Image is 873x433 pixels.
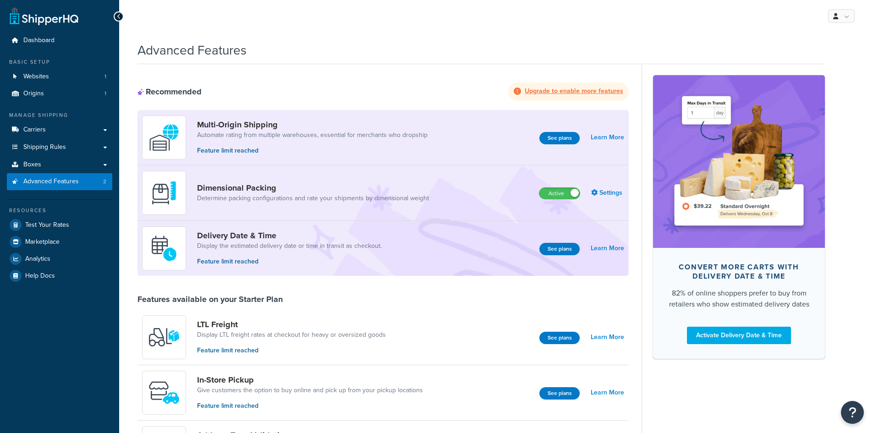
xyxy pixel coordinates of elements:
div: Features available on your Starter Plan [137,294,283,304]
a: Give customers the option to buy online and pick up from your pickup locations [197,386,423,395]
span: Carriers [23,126,46,134]
span: Shipping Rules [23,143,66,151]
span: Marketplace [25,238,60,246]
div: Convert more carts with delivery date & time [668,263,810,281]
p: Feature limit reached [197,401,423,411]
li: Websites [7,68,112,85]
a: Advanced Features2 [7,173,112,190]
div: Resources [7,207,112,214]
img: DTVBYsAAAAAASUVORK5CYII= [148,177,180,209]
span: Test Your Rates [25,221,69,229]
a: Display LTL freight rates at checkout for heavy or oversized goods [197,330,386,340]
a: Activate Delivery Date & Time [687,327,791,344]
span: Websites [23,73,49,81]
a: Learn More [591,242,624,255]
a: In-Store Pickup [197,375,423,385]
a: Determine packing configurations and rate your shipments by dimensional weight [197,194,429,203]
a: Websites1 [7,68,112,85]
div: Manage Shipping [7,111,112,119]
span: Boxes [23,161,41,169]
span: 1 [104,73,106,81]
button: See plans [539,332,580,344]
button: Open Resource Center [841,401,864,424]
p: Feature limit reached [197,257,382,267]
button: See plans [539,387,580,400]
img: wfgcfpwTIucLEAAAAASUVORK5CYII= [148,377,180,409]
button: See plans [539,132,580,144]
span: Help Docs [25,272,55,280]
span: Advanced Features [23,178,79,186]
a: Delivery Date & Time [197,230,382,241]
a: Origins1 [7,85,112,102]
img: y79ZsPf0fXUFUhFXDzUgf+ktZg5F2+ohG75+v3d2s1D9TjoU8PiyCIluIjV41seZevKCRuEjTPPOKHJsQcmKCXGdfprl3L4q7... [148,321,180,353]
a: Shipping Rules [7,139,112,156]
a: Analytics [7,251,112,267]
span: Analytics [25,255,50,263]
a: Dashboard [7,32,112,49]
img: WatD5o0RtDAAAAAElFTkSuQmCC [148,121,180,153]
a: Boxes [7,156,112,173]
span: Origins [23,90,44,98]
a: Carriers [7,121,112,138]
a: Dimensional Packing [197,183,429,193]
button: See plans [539,243,580,255]
div: Recommended [137,87,202,97]
h1: Advanced Features [137,41,247,59]
li: Origins [7,85,112,102]
a: Test Your Rates [7,217,112,233]
span: 1 [104,90,106,98]
a: Learn More [591,386,624,399]
p: Feature limit reached [197,146,428,156]
img: feature-image-ddt-36eae7f7280da8017bfb280eaccd9c446f90b1fe08728e4019434db127062ab4.png [667,89,811,234]
li: Advanced Features [7,173,112,190]
a: Learn More [591,131,624,144]
a: Learn More [591,331,624,344]
a: Marketplace [7,234,112,250]
span: Dashboard [23,37,55,44]
strong: Upgrade to enable more features [525,86,623,96]
label: Active [539,188,580,199]
a: LTL Freight [197,319,386,329]
img: gfkeb5ejjkALwAAAABJRU5ErkJggg== [148,232,180,264]
p: Feature limit reached [197,345,386,356]
a: Multi-Origin Shipping [197,120,428,130]
a: Display the estimated delivery date or time in transit as checkout. [197,241,382,251]
a: Settings [591,186,624,199]
div: 82% of online shoppers prefer to buy from retailers who show estimated delivery dates [668,288,810,310]
a: Automate rating from multiple warehouses, essential for merchants who dropship [197,131,428,140]
a: Help Docs [7,268,112,284]
div: Basic Setup [7,58,112,66]
span: 2 [103,178,106,186]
